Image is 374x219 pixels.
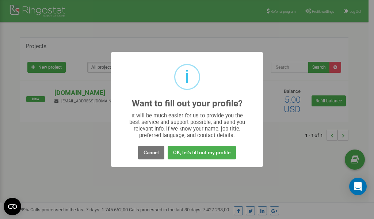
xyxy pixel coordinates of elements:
h2: Want to fill out your profile? [132,99,243,109]
div: Open Intercom Messenger [349,178,367,195]
div: It will be much easier for us to provide you the best service and support possible, and send you ... [126,112,249,139]
button: OK, let's fill out my profile [168,146,236,159]
button: Open CMP widget [4,198,21,215]
div: i [185,65,189,89]
button: Cancel [138,146,164,159]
